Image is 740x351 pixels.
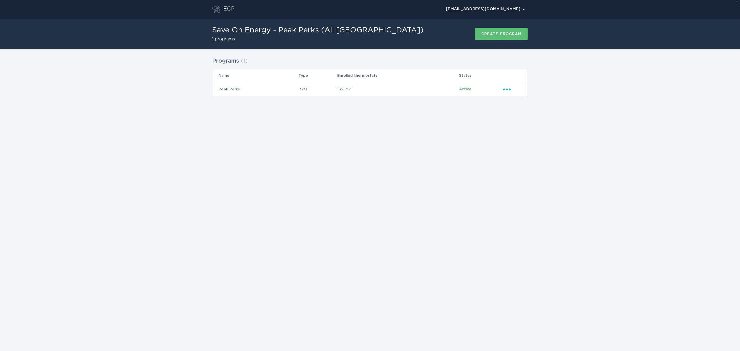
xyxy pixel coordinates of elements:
div: [EMAIL_ADDRESS][DOMAIN_NAME] [446,7,525,11]
th: Type [298,69,337,82]
div: ECP [223,6,235,13]
button: Go to dashboard [212,6,220,13]
span: ( 1 ) [241,58,248,64]
tr: Table Headers [212,69,528,82]
button: Open user account details [443,5,528,14]
tr: 17f24b97e58a414881f77a8ad59767bc [212,82,528,97]
div: Popover menu [503,86,521,93]
h2: Programs [212,56,239,67]
h2: 1 programs [212,37,424,41]
th: Status [459,69,503,82]
th: Name [212,69,298,82]
button: Create program [475,28,528,40]
td: 132507 [337,82,459,97]
h1: Save On Energy - Peak Perks (All [GEOGRAPHIC_DATA]) [212,27,424,34]
td: Peak Perks [212,82,298,97]
span: Active [459,87,471,91]
th: Enrolled thermostats [337,69,459,82]
td: BYOT [298,82,337,97]
div: Create program [481,32,521,36]
div: Popover menu [443,5,528,14]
